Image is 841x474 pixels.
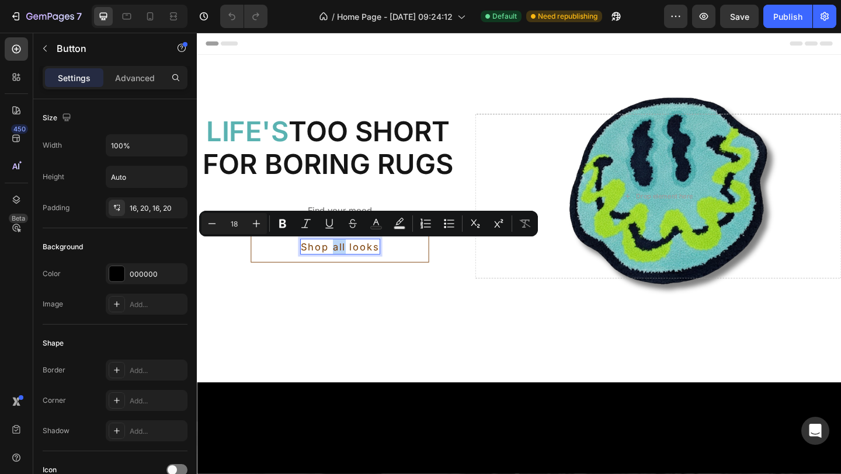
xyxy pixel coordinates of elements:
[720,5,759,28] button: Save
[9,214,28,223] div: Beta
[43,203,69,213] div: Padding
[332,11,335,23] span: /
[763,5,812,28] button: Publish
[130,269,185,280] div: 000000
[478,173,540,183] div: Drop element here
[11,124,28,134] div: 450
[773,11,802,23] div: Publish
[197,33,841,474] iframe: Design area
[43,299,63,309] div: Image
[492,11,517,22] span: Default
[57,41,156,55] p: Button
[77,9,82,23] p: 7
[43,426,69,436] div: Shadow
[130,396,185,406] div: Add...
[130,426,185,437] div: Add...
[43,365,65,375] div: Border
[43,242,83,252] div: Background
[43,140,62,151] div: Width
[43,110,74,126] div: Size
[130,203,185,214] div: 16, 20, 16, 20
[5,5,87,28] button: 7
[801,417,829,445] div: Open Intercom Messenger
[43,338,64,348] div: Shape
[43,395,66,406] div: Corner
[106,135,187,156] input: Auto
[130,299,185,310] div: Add...
[199,211,538,236] div: Editor contextual toolbar
[43,269,61,279] div: Color
[115,72,155,84] p: Advanced
[730,12,749,22] span: Save
[337,11,453,23] span: Home Page - [DATE] 09:24:12
[43,172,64,182] div: Height
[106,166,187,187] input: Auto
[58,72,91,84] p: Settings
[130,365,185,376] div: Add...
[538,11,597,22] span: Need republishing
[220,5,267,28] div: Undo/Redo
